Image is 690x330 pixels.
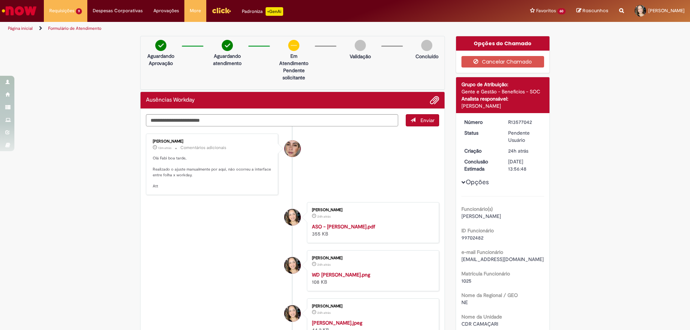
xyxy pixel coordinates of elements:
p: Em Atendimento [276,52,311,67]
dt: Número [459,118,503,126]
img: circle-minus.png [288,40,299,51]
span: CDR CAMAÇARI [461,321,498,327]
time: 29/09/2025 13:56:45 [508,148,528,154]
div: [PERSON_NAME] [312,208,432,212]
span: 24h atrás [317,311,331,315]
p: Aguardando atendimento [210,52,245,67]
div: Fabiana Raimundo De Carvalho [284,305,301,322]
div: [PERSON_NAME] [312,304,432,308]
span: [PERSON_NAME] [648,8,685,14]
b: ID Funcionário [461,227,494,234]
span: 24h atrás [317,214,331,219]
div: [PERSON_NAME] [312,256,432,260]
span: [EMAIL_ADDRESS][DOMAIN_NAME] [461,256,544,262]
div: 29/09/2025 13:56:45 [508,147,542,154]
button: Adicionar anexos [430,96,439,105]
img: check-circle-green.png [155,40,166,51]
a: ASO - [PERSON_NAME].pdf [312,223,375,230]
span: 1025 [461,278,471,284]
div: Fabiana Raimundo De Carvalho [284,209,301,226]
div: [PERSON_NAME] [153,139,272,144]
span: 13m atrás [158,146,171,150]
div: 108 KB [312,271,432,285]
div: [DATE] 13:56:48 [508,158,542,172]
p: +GenAi [266,7,283,16]
time: 30/09/2025 13:44:00 [158,146,171,150]
span: Enviar [420,117,434,124]
p: Concluído [415,53,438,60]
span: More [190,7,201,14]
time: 29/09/2025 13:56:41 [317,262,331,267]
img: img-circle-grey.png [355,40,366,51]
span: Aprovações [153,7,179,14]
p: Pendente solicitante [276,67,311,81]
a: WD [PERSON_NAME].png [312,271,370,278]
span: Requisições [49,7,74,14]
div: Ariane Ruiz Amorim [284,140,301,157]
textarea: Digite sua mensagem aqui... [146,114,398,126]
b: Nome da Regional / GEO [461,292,518,298]
div: Analista responsável: [461,95,544,102]
span: [PERSON_NAME] [461,213,501,219]
a: Formulário de Atendimento [48,25,101,31]
time: 29/09/2025 13:56:41 [317,311,331,315]
div: 355 KB [312,223,432,237]
img: check-circle-green.png [222,40,233,51]
p: Olá Fabi boa tarde, Realizado o ajuste manualmente por aqui, não ocorreu a interface entre folha ... [153,155,272,189]
a: Rascunhos [576,8,608,14]
dt: Conclusão Estimada [459,158,503,172]
dt: Status [459,129,503,136]
p: Aguardando Aprovação [143,52,178,67]
span: Rascunhos [583,7,608,14]
b: Matrícula Funcionário [461,270,510,277]
small: Comentários adicionais [180,145,226,151]
img: click_logo_yellow_360x200.png [212,5,231,16]
time: 29/09/2025 13:56:41 [317,214,331,219]
span: 9 [76,8,82,14]
a: [PERSON_NAME].jpeg [312,320,362,326]
p: Validação [350,53,371,60]
div: Opções do Chamado [456,36,550,51]
a: Página inicial [8,25,33,31]
div: Fabiana Raimundo De Carvalho [284,257,301,274]
div: Padroniza [242,7,283,16]
div: Grupo de Atribuição: [461,81,544,88]
div: Gente e Gestão - Benefícios - SOC [461,88,544,95]
img: ServiceNow [1,4,38,18]
span: 99702482 [461,234,483,241]
img: img-circle-grey.png [421,40,432,51]
span: Favoritos [536,7,556,14]
div: R13577042 [508,118,542,126]
span: Despesas Corporativas [93,7,143,14]
h2: Ausências Workday Histórico de tíquete [146,97,195,103]
div: [PERSON_NAME] [461,102,544,110]
button: Cancelar Chamado [461,56,544,68]
span: NE [461,299,468,306]
b: Nome da Unidade [461,313,502,320]
span: 60 [557,8,566,14]
ul: Trilhas de página [5,22,455,35]
div: Pendente Usuário [508,129,542,144]
b: e-mail Funcionário [461,249,503,255]
span: 24h atrás [317,262,331,267]
b: Funcionário(s) [461,206,493,212]
button: Enviar [406,114,439,126]
dt: Criação [459,147,503,154]
span: 24h atrás [508,148,528,154]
